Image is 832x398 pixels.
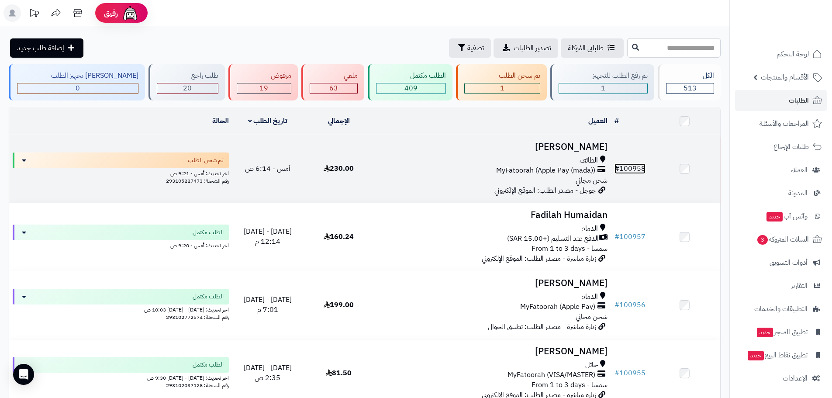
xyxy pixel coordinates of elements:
[561,38,624,58] a: طلباتي المُوكلة
[17,43,64,53] span: إضافة طلب جديد
[376,83,445,93] div: 409
[735,252,827,273] a: أدوات التسويق
[777,48,809,60] span: لوحة التحكم
[754,303,808,315] span: التطبيقات والخدمات
[581,292,598,302] span: الدمام
[773,7,824,25] img: logo-2.png
[76,83,80,93] span: 0
[684,83,697,93] span: 513
[735,229,827,250] a: السلات المتروكة3
[581,224,598,234] span: الدمام
[310,71,358,81] div: ملغي
[747,349,808,361] span: تطبيق نقاط البيع
[248,116,288,126] a: تاريخ الطلب
[615,368,619,378] span: #
[514,43,551,53] span: تصدير الطلبات
[465,83,539,93] div: 1
[580,156,598,166] span: الطائف
[615,300,619,310] span: #
[756,326,808,338] span: تطبيق المتجر
[735,90,827,111] a: الطلبات
[310,83,357,93] div: 63
[324,232,354,242] span: 160.24
[237,83,291,93] div: 19
[147,64,226,100] a: طلب راجع 20
[585,360,598,370] span: حائل
[13,364,34,385] div: Open Intercom Messenger
[166,313,229,321] span: رقم الشحنة: 293102772574
[532,380,608,390] span: سمسا - From 1 to 3 days
[656,64,722,100] a: الكل513
[121,4,139,22] img: ai-face.png
[326,368,352,378] span: 81.50
[166,177,229,185] span: رقم الشحنة: 293105227473
[193,360,224,369] span: الطلب مكتمل
[773,141,809,153] span: طلبات الإرجاع
[549,64,656,100] a: تم رفع الطلب للتجهيز 1
[378,210,608,220] h3: Fadilah Humaidan
[735,298,827,319] a: التطبيقات والخدمات
[761,71,809,83] span: الأقسام والمنتجات
[500,83,504,93] span: 1
[615,163,619,174] span: #
[378,346,608,356] h3: [PERSON_NAME]
[735,206,827,227] a: وآتس آبجديد
[227,64,300,100] a: مرفوض 19
[13,240,229,249] div: اخر تحديث: أمس - 9:20 ص
[559,83,647,93] div: 1
[244,226,292,247] span: [DATE] - [DATE] 12:14 م
[259,83,268,93] span: 19
[735,322,827,343] a: تطبيق المتجرجديد
[735,44,827,65] a: لوحة التحكم
[735,183,827,204] a: المدونة
[496,166,595,176] span: MyFatoorah (Apple Pay (mada))
[735,368,827,389] a: الإعدادات
[507,370,595,380] span: MyFatoorah (VISA/MASTER)
[13,168,229,177] div: اخر تحديث: أمس - 9:21 ص
[788,187,808,199] span: المدونة
[378,278,608,288] h3: [PERSON_NAME]
[328,116,350,126] a: الإجمالي
[482,253,596,264] span: زيارة مباشرة - مصدر الطلب: الموقع الإلكتروني
[157,83,217,93] div: 20
[766,212,783,221] span: جديد
[615,163,646,174] a: #100958
[454,64,548,100] a: تم شحن الطلب 1
[10,38,83,58] a: إضافة طلب جديد
[245,163,290,174] span: أمس - 6:14 ص
[735,275,827,296] a: التقارير
[17,71,138,81] div: [PERSON_NAME] تجهيز الطلب
[576,311,608,322] span: شحن مجاني
[520,302,595,312] span: MyFatoorah (Apple Pay)
[404,83,418,93] span: 409
[13,373,229,382] div: اخر تحديث: [DATE] - [DATE] 9:30 ص
[166,381,229,389] span: رقم الشحنة: 293102037128
[244,363,292,383] span: [DATE] - [DATE] 2:35 ص
[791,164,808,176] span: العملاء
[615,368,646,378] a: #100955
[789,94,809,107] span: الطلبات
[760,118,809,130] span: المراجعات والأسئلة
[193,292,224,301] span: الطلب مكتمل
[449,38,491,58] button: تصفية
[791,280,808,292] span: التقارير
[188,156,224,165] span: تم شحن الطلب
[735,345,827,366] a: تطبيق نقاط البيعجديد
[329,83,338,93] span: 63
[766,210,808,222] span: وآتس آب
[193,228,224,237] span: الطلب مكتمل
[532,243,608,254] span: سمسا - From 1 to 3 days
[104,8,118,18] span: رفيق
[615,232,619,242] span: #
[300,64,366,100] a: ملغي 63
[757,235,768,245] span: 3
[183,83,192,93] span: 20
[735,159,827,180] a: العملاء
[783,372,808,384] span: الإعدادات
[601,83,605,93] span: 1
[488,322,596,332] span: زيارة مباشرة - مصدر الطلب: تطبيق الجوال
[13,305,229,314] div: اخر تحديث: [DATE] - [DATE] 10:03 ص
[756,233,809,246] span: السلات المتروكة
[157,71,218,81] div: طلب راجع
[576,175,608,186] span: شحن مجاني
